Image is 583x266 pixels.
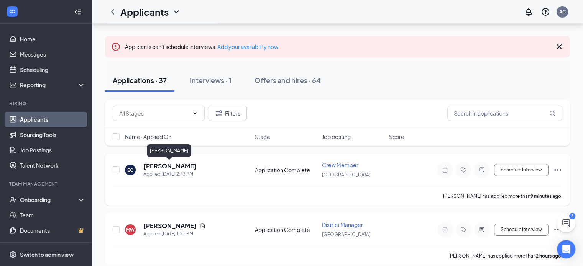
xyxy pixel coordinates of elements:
[125,133,171,140] span: Name · Applied On
[20,223,85,238] a: DocumentsCrown
[20,238,85,253] a: SurveysCrown
[126,227,135,233] div: MW
[459,227,468,233] svg: Tag
[559,8,566,15] div: AC
[119,109,189,117] input: All Stages
[524,7,533,16] svg: Notifications
[255,75,321,85] div: Offers and hires · 64
[477,227,486,233] svg: ActiveChat
[20,251,74,258] div: Switch to admin view
[192,110,198,116] svg: ChevronDown
[322,133,351,140] span: Job posting
[255,226,317,233] div: Application Complete
[562,219,571,228] svg: ChatActive
[9,196,17,204] svg: UserCheck
[111,42,120,51] svg: Error
[125,43,278,50] span: Applicants can't schedule interviews.
[20,81,86,89] div: Reporting
[557,214,575,232] button: ChatActive
[494,224,549,236] button: Schedule Interview
[8,8,16,15] svg: WorkstreamLogo
[322,162,358,168] span: Crew Member
[20,31,85,47] a: Home
[120,5,169,18] h1: Applicants
[172,7,181,16] svg: ChevronDown
[494,164,549,176] button: Schedule Interview
[9,100,84,107] div: Hiring
[322,172,371,178] span: [GEOGRAPHIC_DATA]
[20,47,85,62] a: Messages
[440,167,450,173] svg: Note
[190,75,232,85] div: Interviews · 1
[143,170,197,178] div: Applied [DATE] 2:43 PM
[147,144,191,157] div: [PERSON_NAME]
[459,167,468,173] svg: Tag
[20,62,85,77] a: Scheduling
[20,207,85,223] a: Team
[477,167,486,173] svg: ActiveChat
[217,43,278,50] a: Add your availability now
[557,240,575,258] div: Open Intercom Messenger
[555,42,564,51] svg: Cross
[569,213,575,219] div: 5
[208,106,247,121] button: Filter Filters
[20,127,85,142] a: Sourcing Tools
[214,109,223,118] svg: Filter
[108,7,117,16] svg: ChevronLeft
[20,112,85,127] a: Applicants
[549,110,555,116] svg: MagnifyingGlass
[536,253,561,259] b: 2 hours ago
[553,165,562,175] svg: Ellipses
[389,133,404,140] span: Score
[9,81,17,89] svg: Analysis
[20,158,85,173] a: Talent Network
[255,133,270,140] span: Stage
[443,193,562,199] p: [PERSON_NAME] has applied more than .
[448,253,562,259] p: [PERSON_NAME] has applied more than .
[143,162,197,170] h5: [PERSON_NAME]
[143,222,197,230] h5: [PERSON_NAME]
[74,8,82,16] svg: Collapse
[440,227,450,233] svg: Note
[322,232,371,237] span: [GEOGRAPHIC_DATA]
[447,106,562,121] input: Search in applications
[20,142,85,158] a: Job Postings
[127,167,133,173] div: EC
[541,7,550,16] svg: QuestionInfo
[113,75,167,85] div: Applications · 37
[200,223,206,229] svg: Document
[530,193,561,199] b: 9 minutes ago
[255,166,317,174] div: Application Complete
[9,251,17,258] svg: Settings
[322,221,363,228] span: District Manager
[9,181,84,187] div: Team Management
[553,225,562,234] svg: Ellipses
[20,196,79,204] div: Onboarding
[143,230,206,238] div: Applied [DATE] 1:21 PM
